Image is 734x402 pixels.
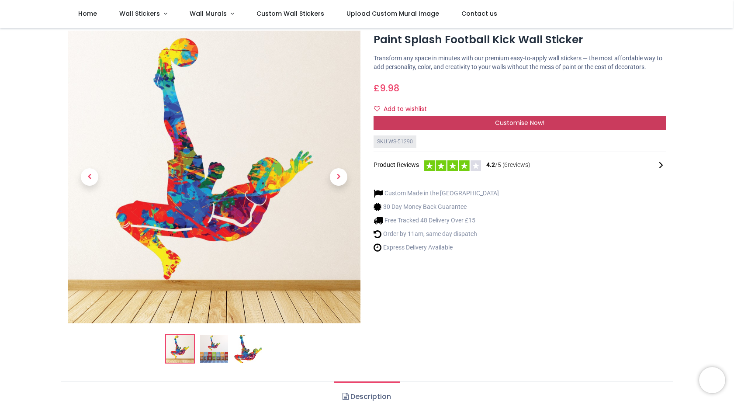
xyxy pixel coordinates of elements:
[374,106,380,112] i: Add to wishlist
[374,243,499,252] li: Express Delivery Available
[374,82,399,94] span: £
[374,159,666,171] div: Product Reviews
[495,118,544,127] span: Customise Now!
[699,367,725,393] iframe: Brevo live chat
[330,168,347,186] span: Next
[374,202,499,211] li: 30 Day Money Back Guarantee
[200,335,228,363] img: WS-51290-02
[486,161,495,168] span: 4.2
[374,216,499,225] li: Free Tracked 48 Delivery Over £15
[461,9,497,18] span: Contact us
[317,74,360,279] a: Next
[81,168,98,186] span: Previous
[346,9,439,18] span: Upload Custom Mural Image
[234,335,262,363] img: WS-51290-03
[78,9,97,18] span: Home
[256,9,324,18] span: Custom Wall Stickers
[374,54,666,71] p: Transform any space in minutes with our premium easy-to-apply wall stickers — the most affordable...
[374,229,499,239] li: Order by 11am, same day dispatch
[68,74,111,279] a: Previous
[374,32,666,47] h1: Paint Splash Football Kick Wall Sticker
[374,135,416,148] div: SKU: WS-51290
[190,9,227,18] span: Wall Murals
[119,9,160,18] span: Wall Stickers
[380,82,399,94] span: 9.98
[166,335,194,363] img: Paint Splash Football Kick Wall Sticker
[374,102,434,117] button: Add to wishlistAdd to wishlist
[486,161,530,170] span: /5 ( 6 reviews)
[374,189,499,198] li: Custom Made in the [GEOGRAPHIC_DATA]
[68,31,360,323] img: Paint Splash Football Kick Wall Sticker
